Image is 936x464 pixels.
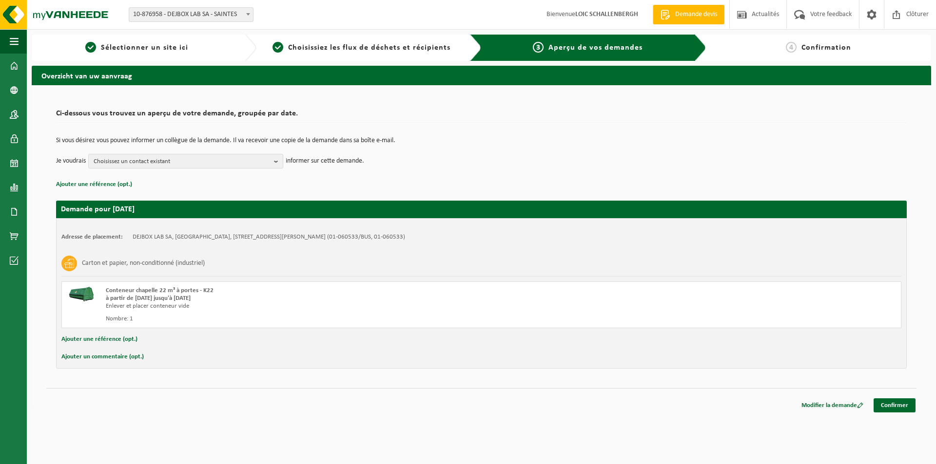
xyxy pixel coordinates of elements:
[56,154,86,168] p: Je voudrais
[653,5,724,24] a: Demande devis
[61,333,137,346] button: Ajouter une référence (opt.)
[82,256,205,271] h3: Carton et papier, non-conditionné (industriel)
[101,44,188,52] span: Sélectionner un site ici
[106,287,214,294] span: Conteneur chapelle 22 m³ à portes - K22
[133,233,405,241] td: DEJBOX LAB SA, [GEOGRAPHIC_DATA], [STREET_ADDRESS][PERSON_NAME] (01-060533/BUS, 01-060533)
[286,154,364,168] p: informer sur cette demande.
[533,42,544,53] span: 3
[94,154,270,169] span: Choisissez un contact existant
[88,154,283,168] button: Choisissez un contact existant
[273,42,283,53] span: 2
[56,178,132,191] button: Ajouter une référence (opt.)
[56,110,907,123] h2: Ci-dessous vous trouvez un aperçu de votre demande, groupée par date.
[786,42,797,53] span: 4
[56,137,907,144] p: Si vous désirez vous pouvez informer un collègue de la demande. Il va recevoir une copie de la de...
[61,351,144,363] button: Ajouter un commentaire (opt.)
[32,66,931,85] h2: Overzicht van uw aanvraag
[67,287,96,301] img: HK-XK-22-GN-00.png
[288,44,450,52] span: Choisissiez les flux de déchets et récipients
[261,42,462,54] a: 2Choisissiez les flux de déchets et récipients
[129,8,253,21] span: 10-876958 - DEJBOX LAB SA - SAINTES
[575,11,638,18] strong: LOIC SCHALLENBERGH
[61,234,123,240] strong: Adresse de placement:
[61,205,135,213] strong: Demande pour [DATE]
[874,398,916,412] a: Confirmer
[794,398,871,412] a: Modifier la demande
[673,10,720,19] span: Demande devis
[37,42,237,54] a: 1Sélectionner un site ici
[106,295,191,301] strong: à partir de [DATE] jusqu'à [DATE]
[106,302,521,310] div: Enlever et placer conteneur vide
[106,315,521,323] div: Nombre: 1
[801,44,851,52] span: Confirmation
[129,7,253,22] span: 10-876958 - DEJBOX LAB SA - SAINTES
[85,42,96,53] span: 1
[548,44,643,52] span: Aperçu de vos demandes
